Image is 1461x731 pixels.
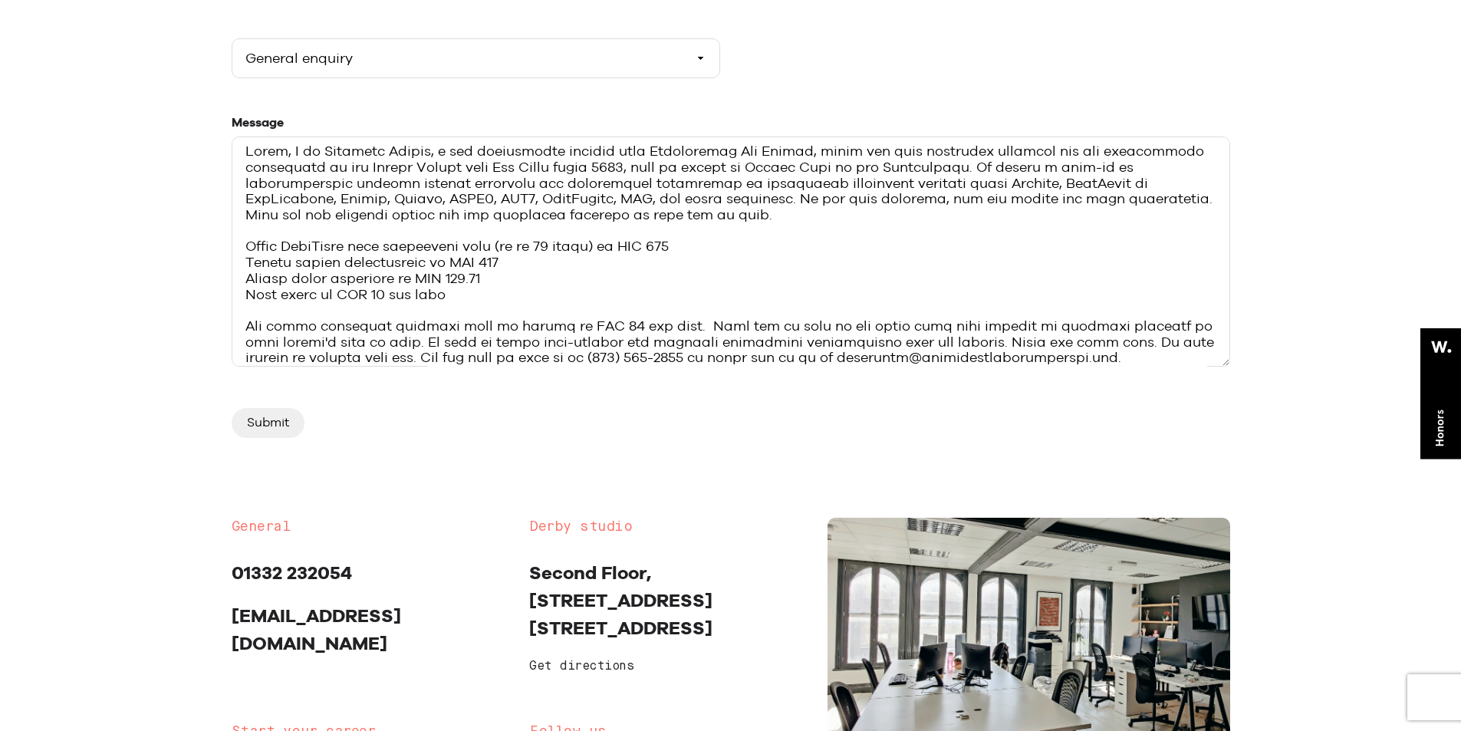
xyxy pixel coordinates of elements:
a: [EMAIL_ADDRESS][DOMAIN_NAME] [232,604,401,654]
input: Submit [232,408,304,437]
h2: Derby studio [529,518,805,536]
label: Subject [232,17,278,32]
a: 01332 232054 [232,561,352,584]
a: Get directions [529,660,633,673]
p: Second Floor, [STREET_ADDRESS] [STREET_ADDRESS] [529,559,805,642]
label: Message [232,115,284,130]
h2: General [232,518,507,536]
